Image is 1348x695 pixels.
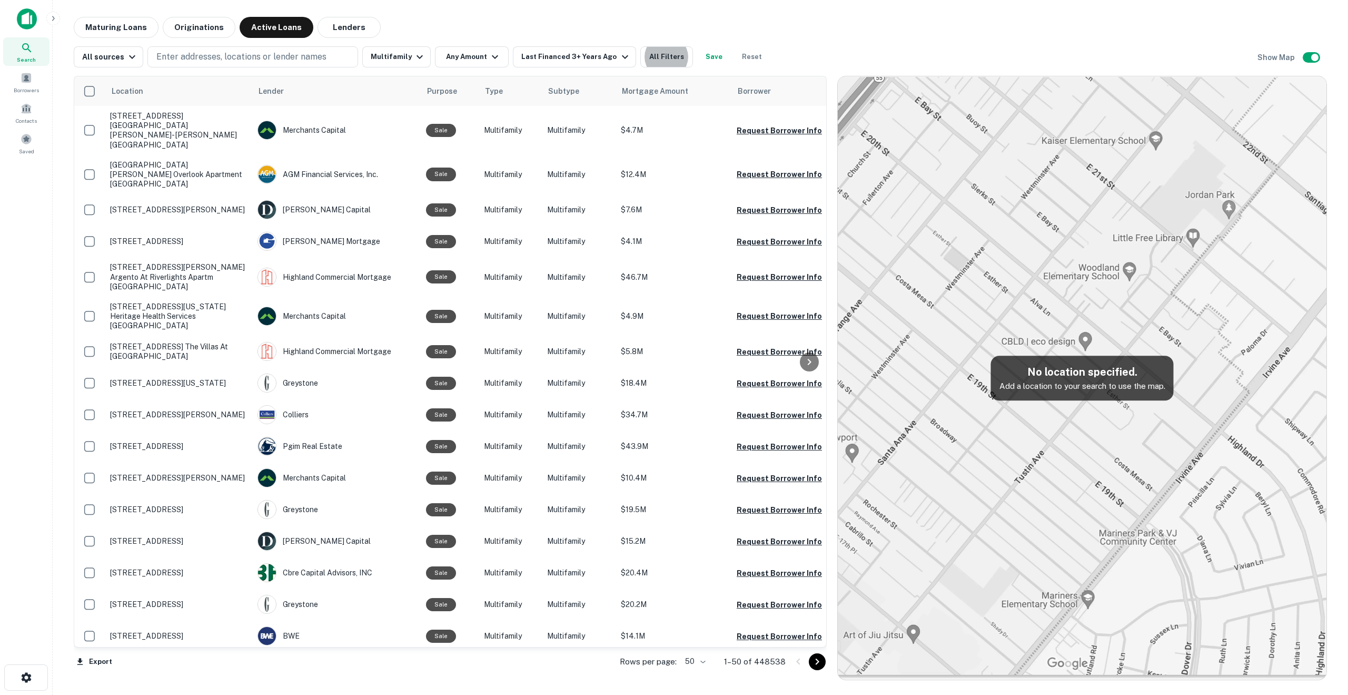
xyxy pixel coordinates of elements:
p: Multifamily [484,346,537,357]
button: Request Borrower Info [737,567,822,580]
a: Search [3,37,49,66]
p: Multifamily [547,472,610,484]
button: Request Borrower Info [737,271,822,283]
img: picture [258,469,276,487]
button: Request Borrower Info [737,535,822,548]
button: Request Borrower Info [737,472,822,485]
button: Request Borrower Info [737,204,822,217]
p: Enter addresses, locations or lender names [156,51,326,63]
p: $4.7M [621,124,726,136]
button: Request Borrower Info [737,310,822,322]
p: $15.2M [621,535,726,547]
img: picture [258,564,276,582]
p: [STREET_ADDRESS][PERSON_NAME] Argento at riverlights apartm [GEOGRAPHIC_DATA] [110,262,247,291]
th: Purpose [421,76,479,106]
div: Sale [426,377,456,390]
th: Location [105,76,252,106]
div: Sale [426,408,456,422]
p: $4.1M [621,236,726,247]
img: picture [258,307,276,325]
button: Request Borrower Info [737,409,822,422]
div: Sale [426,345,456,358]
p: Rows per page: [620,655,677,668]
th: Mortgage Amount [616,76,731,106]
p: [STREET_ADDRESS][PERSON_NAME] [110,205,247,214]
div: Colliers [257,405,415,424]
h6: Show Map [1257,52,1296,63]
button: All sources [74,46,143,67]
div: Borrowers [3,68,49,96]
button: Active Loans [240,17,313,38]
p: $20.4M [621,567,726,579]
div: Sale [426,124,456,137]
p: [STREET_ADDRESS] The villas at [GEOGRAPHIC_DATA] [110,342,247,361]
img: picture [258,406,276,424]
p: Multifamily [547,567,610,579]
div: Sale [426,535,456,548]
div: Sale [426,168,456,181]
button: Maturing Loans [74,17,158,38]
p: Multifamily [484,535,537,547]
p: Multifamily [484,599,537,610]
p: $18.4M [621,377,726,389]
div: Contacts [3,99,49,127]
img: picture [258,121,276,139]
p: [STREET_ADDRESS] [110,237,247,246]
button: Reset [735,46,769,67]
span: Subtype [548,85,579,97]
p: $10.4M [621,472,726,484]
p: Multifamily [547,630,610,642]
h5: No location specified. [999,364,1165,380]
div: BWE [257,627,415,645]
p: [STREET_ADDRESS][GEOGRAPHIC_DATA][PERSON_NAME]- [PERSON_NAME][GEOGRAPHIC_DATA] [110,111,247,150]
div: Sale [426,440,456,453]
img: picture [258,165,276,183]
p: Multifamily [484,310,537,322]
div: AGM Financial Services, Inc. [257,165,415,184]
p: Multifamily [484,169,537,180]
div: Last Financed 3+ Years Ago [521,51,631,63]
th: Subtype [542,76,616,106]
p: Multifamily [484,567,537,579]
div: Greystone [257,500,415,519]
div: Sale [426,203,456,217]
span: Borrowers [14,86,39,94]
p: Multifamily [484,377,537,389]
p: Multifamily [547,271,610,283]
button: Request Borrower Info [737,236,822,248]
span: Borrower [738,85,771,97]
span: Lender [259,85,284,97]
button: Any Amount [435,46,509,67]
img: picture [258,501,276,518]
iframe: Chat Widget [1295,611,1348,661]
div: [PERSON_NAME] Capital [257,200,415,219]
p: Multifamily [547,346,610,357]
p: Multifamily [484,441,537,452]
img: picture [258,232,276,250]
div: Highland Commercial Mortgage [257,268,415,287]
p: Multifamily [547,377,610,389]
div: Saved [3,129,49,158]
p: Multifamily [547,504,610,515]
p: [STREET_ADDRESS] [110,505,247,514]
div: Greystone [257,374,415,393]
button: Request Borrower Info [737,124,822,137]
div: Merchants Capital [257,121,415,140]
img: picture [258,627,276,645]
p: $5.8M [621,346,726,357]
div: Sale [426,472,456,485]
p: $20.2M [621,599,726,610]
p: Add a location to your search to use the map. [999,380,1165,393]
div: Sale [426,270,456,283]
div: Sale [426,235,456,248]
p: Multifamily [547,441,610,452]
th: Type [479,76,542,106]
button: Multifamily [362,46,431,67]
p: Multifamily [484,124,537,136]
p: Multifamily [547,409,610,420]
p: [STREET_ADDRESS][PERSON_NAME] [110,410,247,419]
p: Multifamily [547,599,610,610]
p: [STREET_ADDRESS] [110,568,247,577]
div: Sale [426,503,456,516]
